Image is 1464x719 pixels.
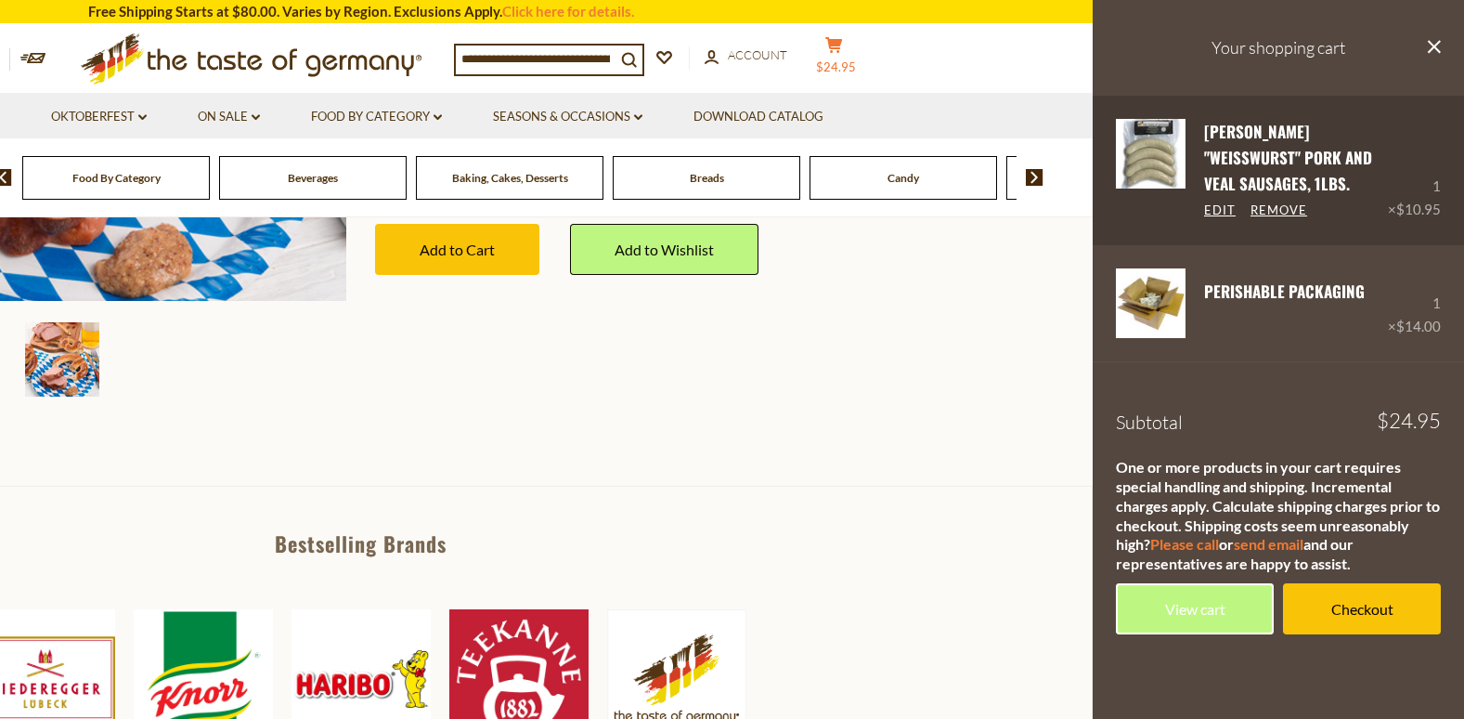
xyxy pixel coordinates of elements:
[1250,203,1307,219] a: Remove
[1204,280,1365,303] a: PERISHABLE Packaging
[1388,119,1441,222] div: 1 ×
[1116,583,1274,634] a: View cart
[1116,119,1185,189] img: Binkert's "Weisswurst" Pork and Veal Sausages, 1lbs.
[311,107,442,127] a: Food By Category
[1026,169,1043,186] img: next arrow
[1396,201,1441,217] span: $10.95
[693,107,823,127] a: Download Catalog
[375,224,539,275] button: Add to Cart
[198,107,260,127] a: On Sale
[288,171,338,185] a: Beverages
[816,59,856,74] span: $24.95
[1204,120,1372,196] a: [PERSON_NAME] "Weisswurst" Pork and Veal Sausages, 1lbs.
[1283,583,1441,634] a: Checkout
[502,3,634,20] a: Click here for details.
[452,171,568,185] a: Baking, Cakes, Desserts
[807,36,862,83] button: $24.95
[420,241,495,258] span: Add to Cart
[690,171,724,185] a: Breads
[887,171,919,185] a: Candy
[1234,535,1303,553] a: send email
[1116,119,1185,222] a: Binkert's "Weisswurst" Pork and Veal Sausages, 1lbs.
[1150,535,1219,553] a: Please call
[1116,458,1441,574] div: One or more products in your cart requires special handling and shipping. Incremental charges app...
[728,47,787,62] span: Account
[1388,268,1441,338] div: 1 ×
[1204,203,1236,219] a: Edit
[25,322,99,397] img: The Taste of Germany Leberkaese & Pretzel Collection
[705,46,787,66] a: Account
[1377,411,1441,431] span: $24.95
[1116,411,1183,434] span: Subtotal
[1396,318,1441,334] span: $14.00
[1116,268,1185,338] img: PERISHABLE Packaging
[51,107,147,127] a: Oktoberfest
[570,224,758,275] a: Add to Wishlist
[1204,310,1236,327] a: Edit
[493,107,642,127] a: Seasons & Occasions
[72,171,161,185] a: Food By Category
